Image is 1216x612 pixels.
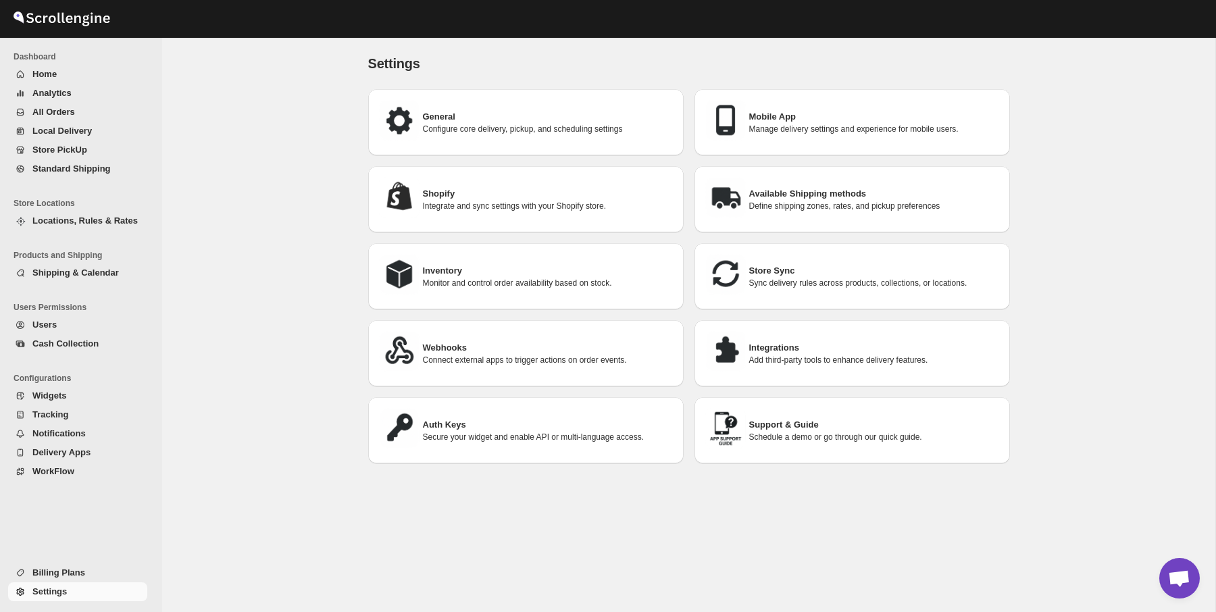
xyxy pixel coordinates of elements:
[8,582,147,601] button: Settings
[32,107,75,117] span: All Orders
[32,267,119,278] span: Shipping & Calendar
[423,418,673,432] h3: Auth Keys
[423,432,673,442] p: Secure your widget and enable API or multi-language access.
[32,409,68,419] span: Tracking
[379,408,420,449] img: Auth Keys
[8,563,147,582] button: Billing Plans
[705,100,746,141] img: Mobile App
[368,56,420,71] span: Settings
[32,586,67,596] span: Settings
[8,443,147,462] button: Delivery Apps
[8,405,147,424] button: Tracking
[32,447,91,457] span: Delivery Apps
[14,51,153,62] span: Dashboard
[749,278,999,288] p: Sync delivery rules across products, collections, or locations.
[32,466,74,476] span: WorkFlow
[32,126,92,136] span: Local Delivery
[749,264,999,278] h3: Store Sync
[705,254,746,295] img: Store Sync
[8,386,147,405] button: Widgets
[749,418,999,432] h3: Support & Guide
[8,424,147,443] button: Notifications
[749,187,999,201] h3: Available Shipping methods
[379,254,420,295] img: Inventory
[749,124,999,134] p: Manage delivery settings and experience for mobile users.
[32,338,99,349] span: Cash Collection
[379,177,420,218] img: Shopify
[14,198,153,209] span: Store Locations
[8,84,147,103] button: Analytics
[8,263,147,282] button: Shipping & Calendar
[32,215,138,226] span: Locations, Rules & Rates
[32,390,66,401] span: Widgets
[749,341,999,355] h3: Integrations
[705,177,746,218] img: Available Shipping methods
[705,331,746,372] img: Integrations
[749,110,999,124] h3: Mobile App
[1159,558,1200,598] div: Open chat
[705,408,746,449] img: Support & Guide
[32,428,86,438] span: Notifications
[423,110,673,124] h3: General
[32,69,57,79] span: Home
[379,100,420,141] img: General
[14,373,153,384] span: Configurations
[14,250,153,261] span: Products and Shipping
[32,567,85,578] span: Billing Plans
[749,355,999,365] p: Add third-party tools to enhance delivery features.
[8,103,147,122] button: All Orders
[749,432,999,442] p: Schedule a demo or go through our quick guide.
[8,334,147,353] button: Cash Collection
[32,163,111,174] span: Standard Shipping
[8,211,147,230] button: Locations, Rules & Rates
[32,320,57,330] span: Users
[423,341,673,355] h3: Webhooks
[32,145,87,155] span: Store PickUp
[32,88,72,98] span: Analytics
[14,302,153,313] span: Users Permissions
[8,462,147,481] button: WorkFlow
[379,331,420,372] img: Webhooks
[749,201,999,211] p: Define shipping zones, rates, and pickup preferences
[423,187,673,201] h3: Shopify
[423,124,673,134] p: Configure core delivery, pickup, and scheduling settings
[423,278,673,288] p: Monitor and control order availability based on stock.
[8,65,147,84] button: Home
[423,264,673,278] h3: Inventory
[423,355,673,365] p: Connect external apps to trigger actions on order events.
[8,315,147,334] button: Users
[423,201,673,211] p: Integrate and sync settings with your Shopify store.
